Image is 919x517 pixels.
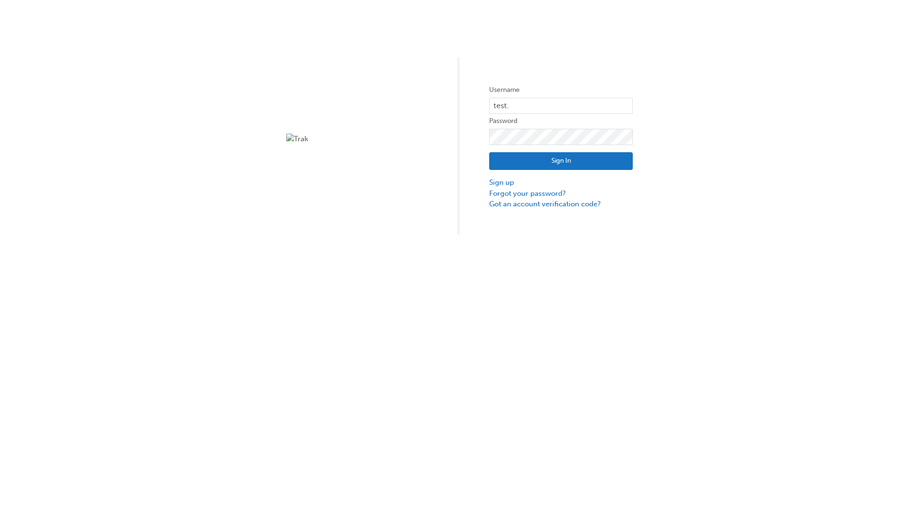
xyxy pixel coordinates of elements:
[489,84,633,96] label: Username
[489,152,633,170] button: Sign In
[286,134,430,145] img: Trak
[489,115,633,127] label: Password
[489,188,633,199] a: Forgot your password?
[489,98,633,114] input: Username
[489,177,633,188] a: Sign up
[489,199,633,210] a: Got an account verification code?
